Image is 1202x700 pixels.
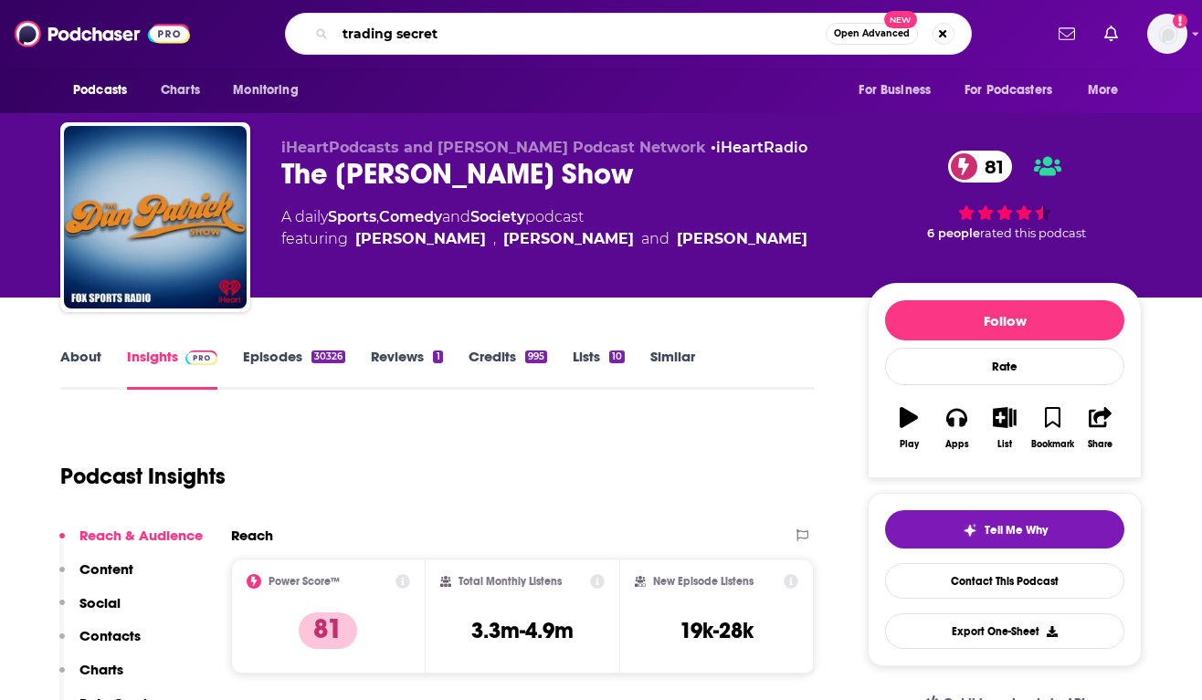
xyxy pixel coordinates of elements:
[243,348,345,390] a: Episodes30326
[963,523,977,538] img: tell me why sparkle
[328,208,376,225] a: Sports
[680,617,754,644] h3: 19k-28k
[185,350,217,365] img: Podchaser Pro
[981,395,1028,461] button: List
[985,523,1048,538] span: Tell Me Why
[1075,73,1142,108] button: open menu
[371,348,442,390] a: Reviews1
[59,594,121,628] button: Social
[885,348,1124,385] div: Rate
[641,228,670,250] span: and
[79,627,141,644] p: Contacts
[885,613,1124,649] button: Export One-Sheet
[900,439,919,450] div: Play
[79,594,121,611] p: Social
[493,228,496,250] span: ,
[433,350,442,363] div: 1
[650,348,695,390] a: Similar
[161,78,200,103] span: Charts
[1147,14,1187,54] img: User Profile
[281,206,807,250] div: A daily podcast
[1031,439,1074,450] div: Bookmark
[953,73,1079,108] button: open menu
[471,617,574,644] h3: 3.3m-4.9m
[834,29,910,38] span: Open Advanced
[1088,78,1119,103] span: More
[1147,14,1187,54] span: Logged in as autumncomm
[220,73,322,108] button: open menu
[231,527,273,544] h2: Reach
[1147,14,1187,54] button: Show profile menu
[653,575,754,588] h2: New Episode Listens
[826,23,918,45] button: Open AdvancedNew
[885,395,933,461] button: Play
[79,661,123,678] p: Charts
[149,73,211,108] a: Charts
[59,560,133,594] button: Content
[1088,439,1112,450] div: Share
[281,139,706,156] span: iHeartPodcasts and [PERSON_NAME] Podcast Network
[1097,18,1125,49] a: Show notifications dropdown
[503,228,634,250] a: Jim Jackson
[1028,395,1076,461] button: Bookmark
[609,350,625,363] div: 10
[846,73,954,108] button: open menu
[73,78,127,103] span: Podcasts
[1173,14,1187,28] svg: Add a profile image
[355,228,486,250] a: [PERSON_NAME]
[459,575,562,588] h2: Total Monthly Listens
[469,348,547,390] a: Credits995
[716,139,807,156] a: iHeartRadio
[945,439,969,450] div: Apps
[1077,395,1124,461] button: Share
[376,208,379,225] span: ,
[60,348,101,390] a: About
[285,13,972,55] div: Search podcasts, credits, & more...
[966,151,1013,183] span: 81
[15,16,190,51] img: Podchaser - Follow, Share and Rate Podcasts
[60,73,151,108] button: open menu
[711,139,807,156] span: •
[525,350,547,363] div: 995
[927,226,980,240] span: 6 people
[965,78,1052,103] span: For Podcasters
[299,612,357,649] p: 81
[64,126,247,308] img: The Dan Patrick Show
[1051,18,1082,49] a: Show notifications dropdown
[59,627,141,661] button: Contacts
[859,78,931,103] span: For Business
[948,151,1013,183] a: 81
[127,348,217,390] a: InsightsPodchaser Pro
[59,661,123,695] button: Charts
[59,527,203,560] button: Reach & Audience
[269,575,340,588] h2: Power Score™
[573,348,625,390] a: Lists10
[470,208,525,225] a: Society
[379,208,442,225] a: Comedy
[79,527,203,544] p: Reach & Audience
[60,463,226,490] h1: Podcast Insights
[868,139,1142,252] div: 81 6 peoplerated this podcast
[885,300,1124,340] button: Follow
[677,228,807,250] a: [PERSON_NAME]
[885,510,1124,549] button: tell me why sparkleTell Me Why
[311,350,345,363] div: 30326
[885,563,1124,599] a: Contact This Podcast
[79,560,133,578] p: Content
[980,226,1086,240] span: rated this podcast
[281,228,807,250] span: featuring
[933,395,980,461] button: Apps
[997,439,1012,450] div: List
[233,78,298,103] span: Monitoring
[442,208,470,225] span: and
[884,11,917,28] span: New
[335,19,826,48] input: Search podcasts, credits, & more...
